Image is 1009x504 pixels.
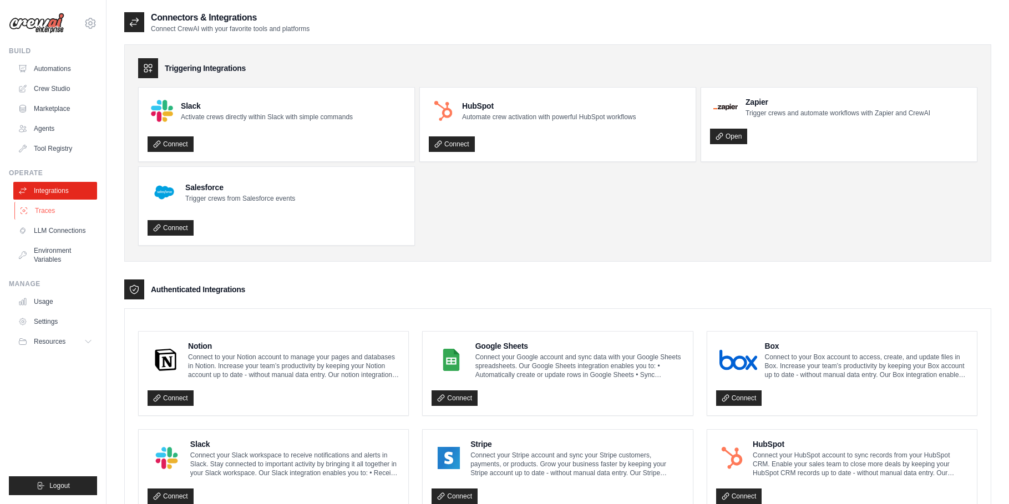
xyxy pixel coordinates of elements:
p: Connect to your Notion account to manage your pages and databases in Notion. Increase your team’s... [188,353,399,379]
h4: Slack [181,100,353,111]
span: Resources [34,337,65,346]
p: Connect your Stripe account and sync your Stripe customers, payments, or products. Grow your busi... [470,451,684,477]
a: Connect [148,136,194,152]
a: Environment Variables [13,242,97,268]
h4: Stripe [470,439,684,450]
img: HubSpot Logo [432,100,454,122]
h4: HubSpot [753,439,968,450]
h4: Slack [190,439,400,450]
h4: Zapier [746,96,930,108]
a: Connect [148,220,194,236]
a: Tool Registry [13,140,97,157]
p: Activate crews directly within Slack with simple commands [181,113,353,121]
a: Agents [13,120,97,138]
div: Manage [9,279,97,288]
h3: Triggering Integrations [165,63,246,74]
p: Trigger crews and automate workflows with Zapier and CrewAI [746,109,930,118]
a: Crew Studio [13,80,97,98]
p: Trigger crews from Salesforce events [185,194,295,203]
img: Notion Logo [151,349,180,371]
a: Connect [148,390,194,406]
a: Usage [13,293,97,310]
a: Connect [148,488,194,504]
img: Logo [9,13,64,34]
a: Connect [716,488,762,504]
img: Google Sheets Logo [435,349,467,371]
a: Marketplace [13,100,97,118]
h4: Google Sheets [475,340,684,352]
h3: Authenticated Integrations [151,284,245,295]
a: LLM Connections [13,222,97,240]
h2: Connectors & Integrations [151,11,310,24]
img: Box Logo [719,349,757,371]
span: Logout [49,481,70,490]
p: Connect your Slack workspace to receive notifications and alerts in Slack. Stay connected to impo... [190,451,400,477]
img: HubSpot Logo [719,447,745,469]
a: Open [710,129,747,144]
h4: Salesforce [185,182,295,193]
h4: HubSpot [462,100,636,111]
a: Connect [432,488,478,504]
h4: Box [765,340,968,352]
a: Settings [13,313,97,330]
a: Connect [716,390,762,406]
p: Connect CrewAI with your favorite tools and platforms [151,24,310,33]
a: Integrations [13,182,97,200]
a: Connect [432,390,478,406]
div: Build [9,47,97,55]
button: Resources [13,333,97,350]
p: Connect your HubSpot account to sync records from your HubSpot CRM. Enable your sales team to clo... [753,451,968,477]
img: Zapier Logo [713,104,738,110]
p: Automate crew activation with powerful HubSpot workflows [462,113,636,121]
img: Slack Logo [151,100,173,122]
p: Connect your Google account and sync data with your Google Sheets spreadsheets. Our Google Sheets... [475,353,684,379]
h4: Notion [188,340,399,352]
img: Salesforce Logo [151,179,178,206]
img: Stripe Logo [435,447,463,469]
div: Operate [9,169,97,177]
a: Connect [429,136,475,152]
p: Connect to your Box account to access, create, and update files in Box. Increase your team’s prod... [765,353,968,379]
button: Logout [9,476,97,495]
img: Slack Logo [151,447,182,469]
a: Automations [13,60,97,78]
a: Traces [14,202,98,220]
